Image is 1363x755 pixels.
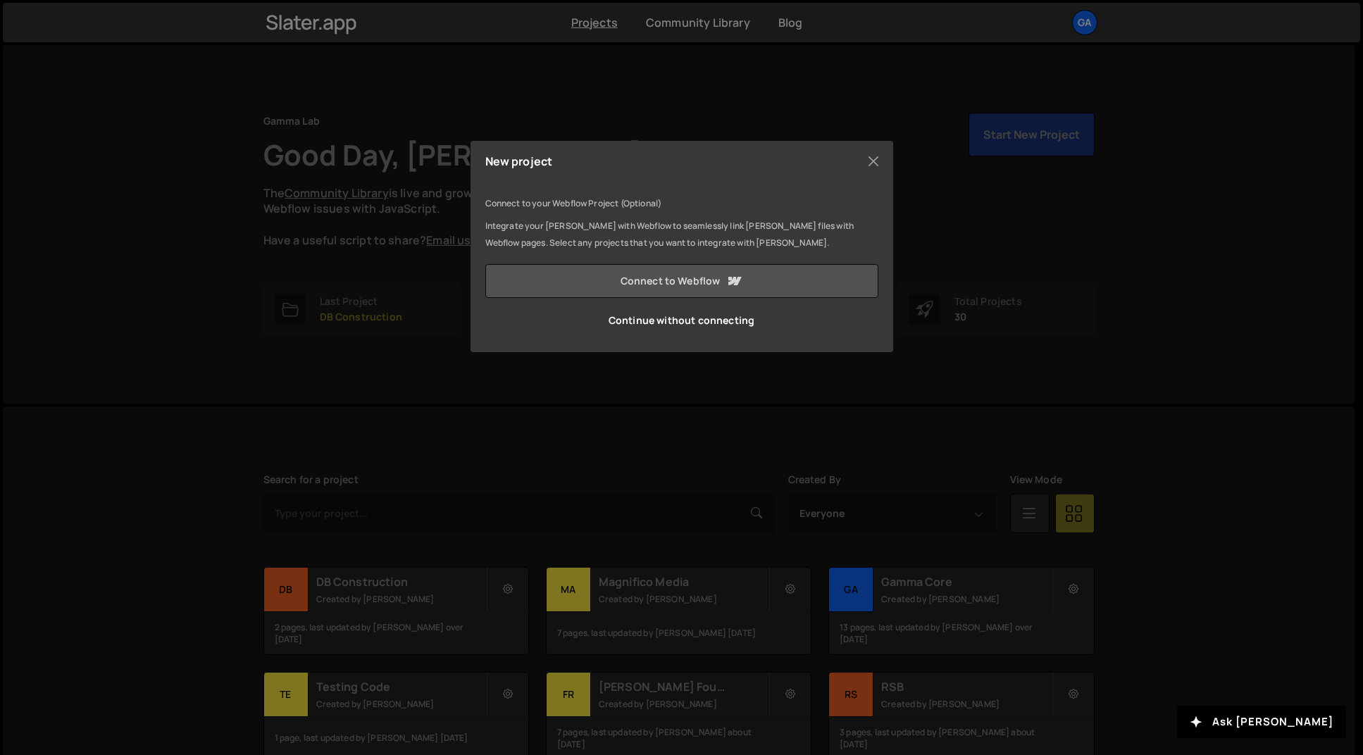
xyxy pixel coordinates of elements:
h5: New project [485,156,553,167]
button: Close [863,151,884,172]
p: Integrate your [PERSON_NAME] with Webflow to seamlessly link [PERSON_NAME] files with Webflow pag... [485,218,878,251]
a: Continue without connecting [485,304,878,337]
button: Ask [PERSON_NAME] [1177,706,1346,738]
p: Connect to your Webflow Project (Optional) [485,195,878,212]
a: Connect to Webflow [485,264,878,298]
